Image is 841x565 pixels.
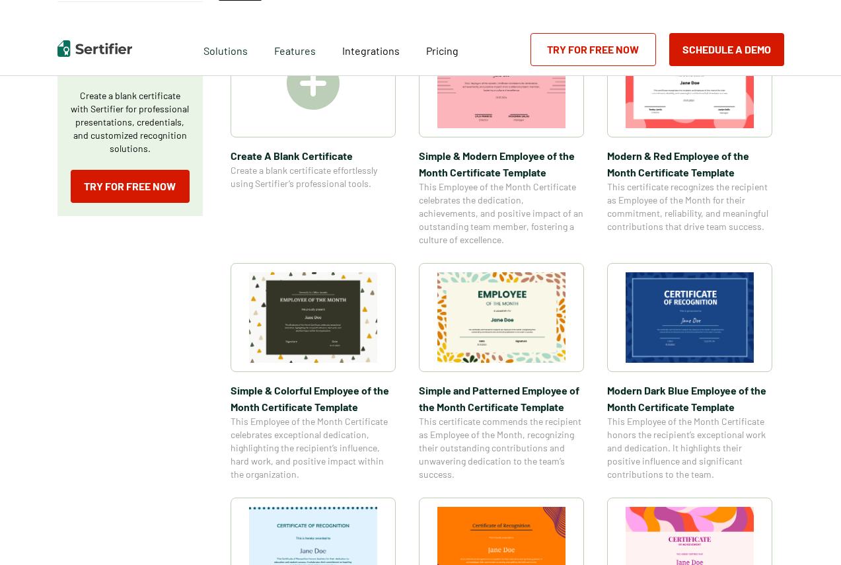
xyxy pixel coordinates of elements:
span: Integrations [342,44,400,57]
a: Modern Dark Blue Employee of the Month Certificate TemplateModern Dark Blue Employee of the Month... [607,263,772,481]
span: Features [274,41,316,57]
img: Simple and Patterned Employee of the Month Certificate Template [437,272,566,363]
span: This Employee of the Month Certificate celebrates the dedication, achievements, and positive impa... [419,180,584,246]
span: Simple & Colorful Employee of the Month Certificate Template [231,382,396,415]
a: Pricing [426,41,458,57]
img: Create A Blank Certificate [287,57,340,110]
img: Modern & Red Employee of the Month Certificate Template [626,38,754,128]
a: Try for Free Now [71,170,190,203]
p: Create a blank certificate with Sertifier for professional presentations, credentials, and custom... [71,89,190,155]
span: Pricing [426,44,458,57]
span: This certificate recognizes the recipient as Employee of the Month for their commitment, reliabil... [607,180,772,233]
span: This Employee of the Month Certificate celebrates exceptional dedication, highlighting the recipi... [231,415,396,481]
span: Modern & Red Employee of the Month Certificate Template [607,147,772,180]
img: Sertifier | Digital Credentialing Platform [57,40,132,57]
span: Simple and Patterned Employee of the Month Certificate Template [419,382,584,415]
a: Simple & Modern Employee of the Month Certificate TemplateSimple & Modern Employee of the Month C... [419,28,584,246]
span: This Employee of the Month Certificate honors the recipient’s exceptional work and dedication. It... [607,415,772,481]
a: Integrations [342,41,400,57]
span: Create a blank certificate effortlessly using Sertifier’s professional tools. [231,164,396,190]
a: Simple & Colorful Employee of the Month Certificate TemplateSimple & Colorful Employee of the Mon... [231,263,396,481]
a: Try for Free Now [530,33,656,66]
a: Modern & Red Employee of the Month Certificate TemplateModern & Red Employee of the Month Certifi... [607,28,772,246]
img: Simple & Colorful Employee of the Month Certificate Template [249,272,377,363]
span: Create A Blank Certificate [231,147,396,164]
span: Solutions [203,41,248,57]
img: Modern Dark Blue Employee of the Month Certificate Template [626,272,754,363]
span: Simple & Modern Employee of the Month Certificate Template [419,147,584,180]
span: Modern Dark Blue Employee of the Month Certificate Template [607,382,772,415]
a: Simple and Patterned Employee of the Month Certificate TemplateSimple and Patterned Employee of t... [419,263,584,481]
img: Simple & Modern Employee of the Month Certificate Template [437,38,566,128]
span: This certificate commends the recipient as Employee of the Month, recognizing their outstanding c... [419,415,584,481]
